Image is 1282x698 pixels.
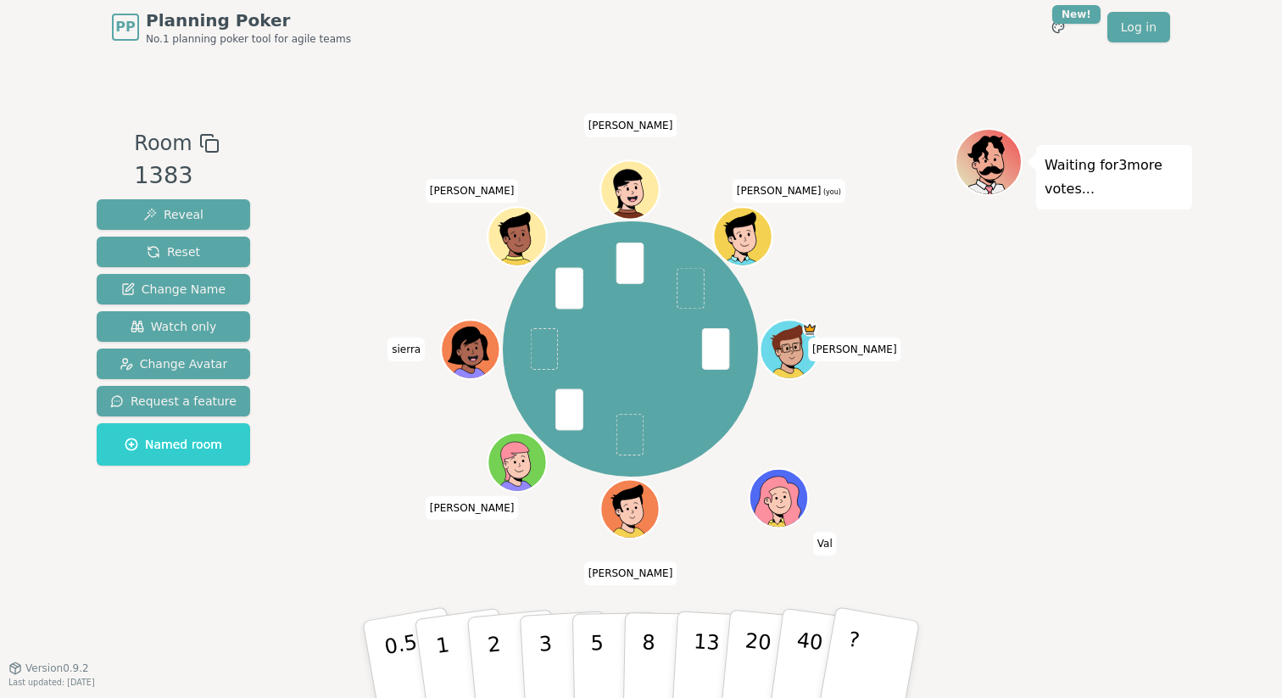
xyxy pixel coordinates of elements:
[97,423,250,466] button: Named room
[1043,12,1073,42] button: New!
[110,393,237,410] span: Request a feature
[803,321,817,336] span: spencer is the host
[134,128,192,159] span: Room
[131,318,217,335] span: Watch only
[821,188,841,196] span: (you)
[97,311,250,342] button: Watch only
[97,199,250,230] button: Reveal
[115,17,135,37] span: PP
[146,32,351,46] span: No.1 planning poker tool for agile teams
[426,179,519,203] span: Click to change your name
[1107,12,1170,42] a: Log in
[8,678,95,687] span: Last updated: [DATE]
[97,386,250,416] button: Request a feature
[8,662,89,675] button: Version0.9.2
[25,662,89,675] span: Version 0.9.2
[121,281,226,298] span: Change Name
[733,179,845,203] span: Click to change your name
[97,274,250,304] button: Change Name
[716,209,771,264] button: Click to change your avatar
[584,113,677,137] span: Click to change your name
[97,349,250,379] button: Change Avatar
[1052,5,1101,24] div: New!
[120,355,228,372] span: Change Avatar
[426,495,519,519] span: Click to change your name
[146,8,351,32] span: Planning Poker
[813,532,837,556] span: Click to change your name
[134,159,219,193] div: 1383
[387,338,425,361] span: Click to change your name
[808,338,901,361] span: Click to change your name
[1045,154,1184,201] p: Waiting for 3 more votes...
[584,561,677,585] span: Click to change your name
[97,237,250,267] button: Reset
[112,8,351,46] a: PPPlanning PokerNo.1 planning poker tool for agile teams
[125,436,222,453] span: Named room
[143,206,203,223] span: Reveal
[147,243,200,260] span: Reset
